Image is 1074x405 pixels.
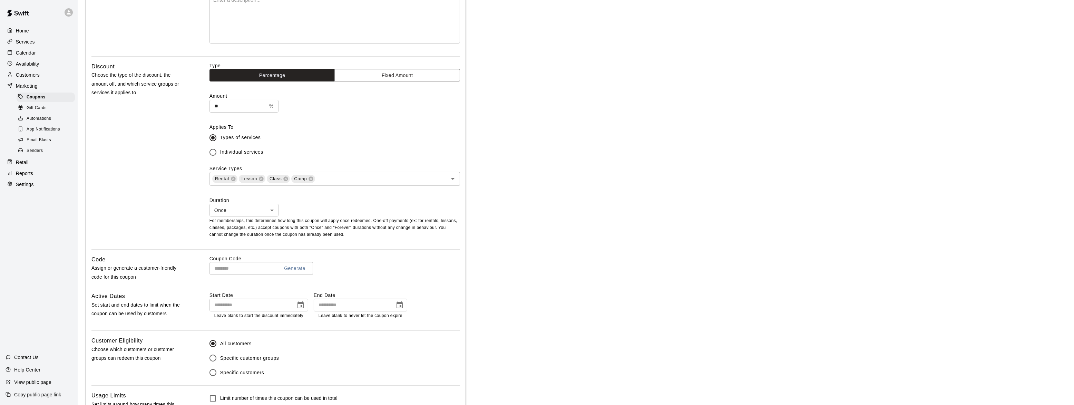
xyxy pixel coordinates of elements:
[17,124,78,135] a: App Notifications
[319,312,402,319] p: Leave blank to never let the coupon expire
[27,115,51,122] span: Automations
[17,146,75,156] div: Senders
[17,135,78,146] a: Email Blasts
[91,62,115,71] h6: Discount
[6,59,72,69] a: Availability
[291,175,315,183] div: Camp
[17,125,75,134] div: App Notifications
[6,168,72,179] a: Reports
[91,292,125,301] h6: Active Dates
[220,134,261,141] span: Types of services
[209,255,460,262] label: Coupon Code
[212,175,232,182] span: Rental
[267,175,284,182] span: Class
[209,218,460,238] p: For memberships, this determines how long this coupon will apply once redeemed. One-off payments ...
[212,175,237,183] div: Rental
[6,157,72,167] a: Retail
[17,146,78,156] a: Senders
[209,204,279,216] div: Once
[220,369,264,376] span: Specific customers
[314,292,407,299] label: End Date
[17,103,75,113] div: Gift Cards
[27,94,46,101] span: Coupons
[209,166,242,171] label: Service Types
[91,345,187,363] p: Choose which customers or customer groups can redeem this coupon
[91,71,187,97] p: Choose the type of the discount, the amount off, and which service groups or services it applies to
[220,340,252,347] span: All customers
[91,301,187,318] p: Set start and end dates to limit when the coupon can be used by customers
[14,354,39,361] p: Contact Us
[6,26,72,36] a: Home
[334,69,460,82] button: Fixed Amount
[239,175,265,183] div: Lesson
[220,355,279,362] span: Specific customer groups
[16,181,34,188] p: Settings
[14,379,51,386] p: View public page
[6,48,72,58] a: Calendar
[220,395,338,402] h6: Limit number of times this coupon can be used in total
[27,137,51,144] span: Email Blasts
[6,37,72,47] a: Services
[17,114,75,124] div: Automations
[267,175,290,183] div: Class
[17,114,78,124] a: Automations
[6,179,72,190] a: Settings
[281,262,308,275] button: Generate
[393,298,407,312] button: Choose date
[214,312,303,319] p: Leave blank to start the discount immediately
[209,124,460,131] label: Applies To
[209,69,335,82] button: Percentage
[16,27,29,34] p: Home
[6,70,72,80] a: Customers
[209,292,308,299] label: Start Date
[209,62,460,69] label: Type
[16,49,36,56] p: Calendar
[27,105,47,112] span: Gift Cards
[16,60,39,67] p: Availability
[17,93,75,102] div: Coupons
[14,391,61,398] p: Copy public page link
[16,38,35,45] p: Services
[91,255,106,264] h6: Code
[91,264,187,281] p: Assign or generate a customer-friendly code for this coupon
[220,148,263,156] span: Individual services
[91,336,143,345] h6: Customer Eligibility
[27,126,60,133] span: App Notifications
[16,71,40,78] p: Customers
[27,147,43,154] span: Senders
[448,174,458,184] button: Open
[209,197,460,204] label: Duration
[291,175,310,182] span: Camp
[16,170,33,177] p: Reports
[209,93,460,99] label: Amount
[239,175,260,182] span: Lesson
[17,103,78,113] a: Gift Cards
[269,103,274,110] p: %
[17,135,75,145] div: Email Blasts
[16,159,29,166] p: Retail
[16,83,38,89] p: Marketing
[6,81,72,91] a: Marketing
[91,391,126,400] h6: Usage Limits
[14,366,40,373] p: Help Center
[294,298,307,312] button: Choose date
[17,92,78,103] a: Coupons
